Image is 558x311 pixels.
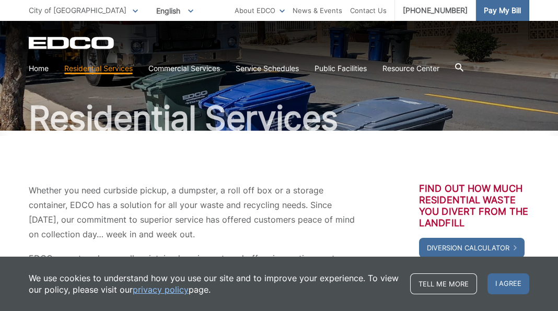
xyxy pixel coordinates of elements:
h3: Find out how much residential waste you divert from the landfill [419,183,529,229]
p: EDCO operates clean, well maintained equipment, and offers innovative waste collection and recycl... [29,251,356,309]
p: We use cookies to understand how you use our site and to improve your experience. To view our pol... [29,272,400,295]
a: Resource Center [382,63,439,74]
span: City of [GEOGRAPHIC_DATA] [29,6,126,15]
a: Diversion Calculator [419,238,525,258]
a: News & Events [293,5,342,16]
a: Contact Us [350,5,387,16]
a: EDCD logo. Return to the homepage. [29,37,115,49]
a: About EDCO [235,5,285,16]
p: Whether you need curbside pickup, a dumpster, a roll off box or a storage container, EDCO has a s... [29,183,356,241]
a: Commercial Services [148,63,220,74]
a: Home [29,63,49,74]
a: Tell me more [410,273,477,294]
a: Service Schedules [236,63,299,74]
span: English [148,2,201,19]
h1: Residential Services [29,101,529,135]
a: privacy policy [133,284,189,295]
span: I agree [487,273,529,294]
a: Residential Services [64,63,133,74]
a: Public Facilities [315,63,367,74]
span: Pay My Bill [484,5,521,16]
